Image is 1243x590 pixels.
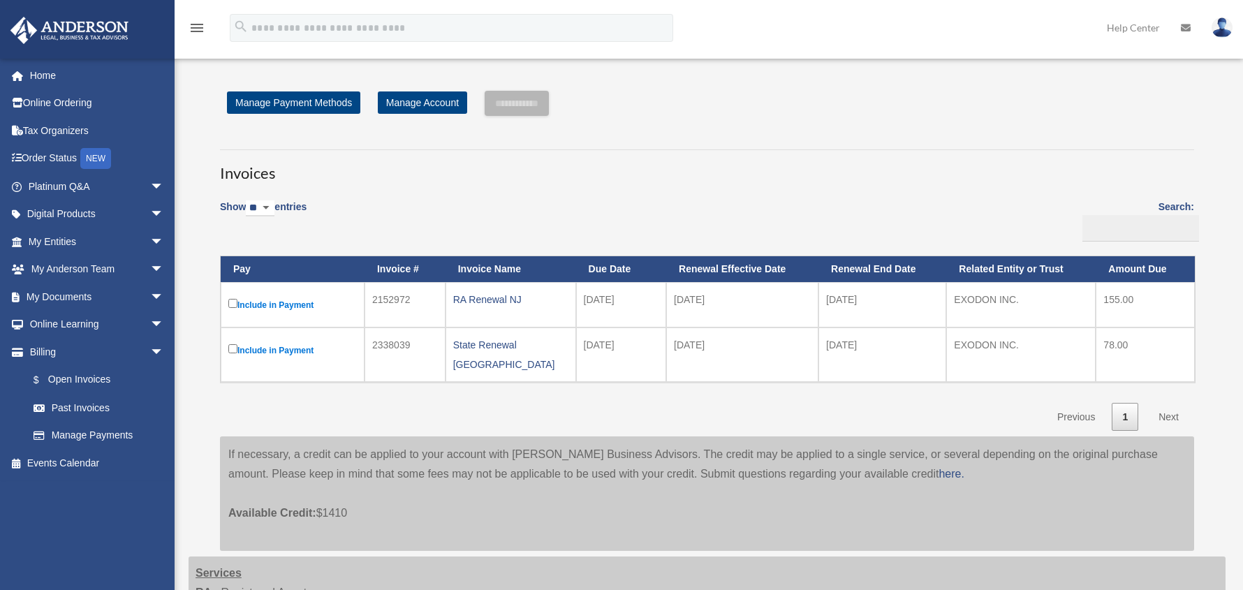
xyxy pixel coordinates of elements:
th: Renewal Effective Date: activate to sort column ascending [666,256,818,282]
td: [DATE] [818,327,946,382]
strong: Services [196,567,242,579]
a: 1 [1112,403,1138,432]
label: Include in Payment [228,296,357,314]
i: search [233,19,249,34]
a: Platinum Q&Aarrow_drop_down [10,172,185,200]
input: Include in Payment [228,299,237,308]
span: Available Credit: [228,507,316,519]
span: arrow_drop_down [150,172,178,201]
div: RA Renewal NJ [453,290,568,309]
img: Anderson Advisors Platinum Portal [6,17,133,44]
h3: Invoices [220,149,1194,184]
a: Order StatusNEW [10,145,185,173]
label: Show entries [220,198,307,230]
a: Tax Organizers [10,117,185,145]
th: Amount Due: activate to sort column ascending [1096,256,1195,282]
a: Next [1148,403,1189,432]
a: My Anderson Teamarrow_drop_down [10,256,185,283]
td: EXODON INC. [946,327,1096,382]
a: Home [10,61,185,89]
a: menu [189,24,205,36]
span: arrow_drop_down [150,256,178,284]
td: [DATE] [818,282,946,327]
label: Search: [1077,198,1194,242]
a: Manage Account [378,91,467,114]
a: Manage Payment Methods [227,91,360,114]
a: My Entitiesarrow_drop_down [10,228,185,256]
th: Invoice Name: activate to sort column ascending [446,256,576,282]
i: menu [189,20,205,36]
span: arrow_drop_down [150,283,178,311]
a: Online Learningarrow_drop_down [10,311,185,339]
td: 2152972 [365,282,446,327]
span: arrow_drop_down [150,228,178,256]
span: $ [41,371,48,389]
a: Digital Productsarrow_drop_down [10,200,185,228]
th: Related Entity or Trust: activate to sort column ascending [946,256,1096,282]
td: [DATE] [576,327,667,382]
a: My Documentsarrow_drop_down [10,283,185,311]
span: arrow_drop_down [150,200,178,229]
select: Showentries [246,200,274,216]
td: 155.00 [1096,282,1195,327]
td: [DATE] [666,282,818,327]
a: $Open Invoices [20,366,171,394]
th: Pay: activate to sort column descending [221,256,365,282]
a: Online Ordering [10,89,185,117]
p: $1410 [228,484,1186,523]
td: 78.00 [1096,327,1195,382]
img: User Pic [1212,17,1233,38]
span: arrow_drop_down [150,311,178,339]
td: [DATE] [666,327,818,382]
a: Billingarrow_drop_down [10,338,178,366]
a: here. [939,468,964,480]
a: Manage Payments [20,422,178,450]
a: Events Calendar [10,449,185,477]
div: State Renewal [GEOGRAPHIC_DATA] [453,335,568,374]
input: Search: [1082,215,1199,242]
td: 2338039 [365,327,446,382]
input: Include in Payment [228,344,237,353]
th: Renewal End Date: activate to sort column ascending [818,256,946,282]
label: Include in Payment [228,341,357,359]
div: If necessary, a credit can be applied to your account with [PERSON_NAME] Business Advisors. The c... [220,436,1194,551]
div: NEW [80,148,111,169]
th: Invoice #: activate to sort column ascending [365,256,446,282]
a: Past Invoices [20,394,178,422]
td: EXODON INC. [946,282,1096,327]
span: arrow_drop_down [150,338,178,367]
a: Previous [1047,403,1105,432]
td: [DATE] [576,282,667,327]
th: Due Date: activate to sort column ascending [576,256,667,282]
